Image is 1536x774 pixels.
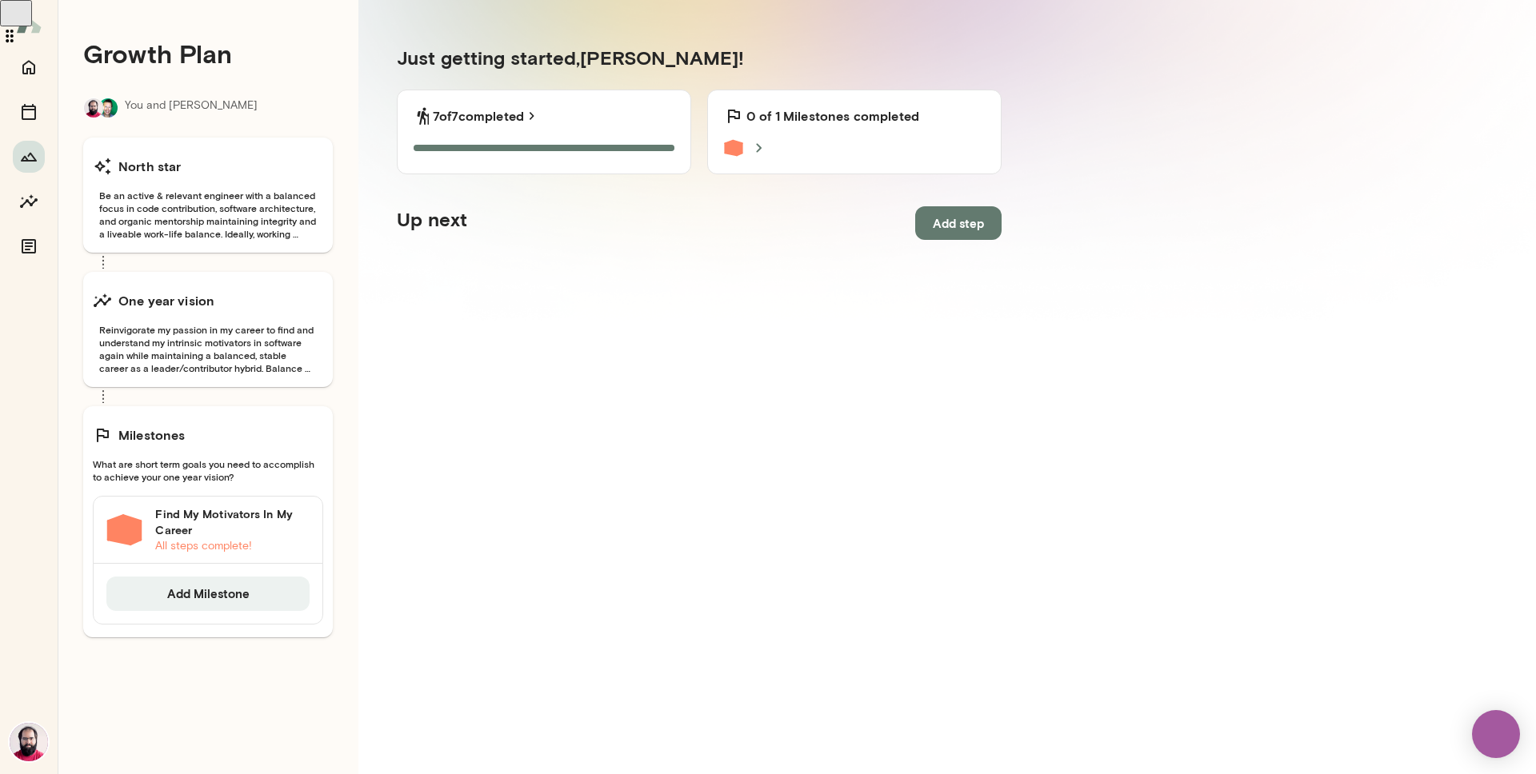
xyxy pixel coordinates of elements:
h6: Milestones [118,425,186,445]
button: Sessions [13,96,45,128]
button: Add step [915,206,1002,240]
div: Find My Motivators In My CareerAll steps complete!Add Milestone [93,496,323,624]
a: 7of7completed [433,106,540,126]
h6: 0 of 1 Milestones completed [746,106,919,126]
span: Be an active & relevant engineer with a balanced focus in code contribution, software architectur... [93,189,323,240]
img: Brian Lawrence [98,98,118,118]
span: Reinvigorate my passion in my career to find and understand my intrinsic motivators in software a... [93,323,323,374]
button: Insights [13,186,45,217]
h5: Up next [397,206,467,240]
h6: North star [118,157,182,176]
h4: Growth Plan [83,38,333,69]
h6: One year vision [118,291,214,310]
button: Documents [13,230,45,262]
span: What are short term goals you need to accomplish to achieve your one year vision? [93,457,323,483]
img: Adam Ranfelt [84,98,103,118]
button: Home [13,51,45,83]
button: Add Milestone [106,577,310,610]
h5: Just getting started, [PERSON_NAME] ! [397,45,1002,70]
p: All steps complete! [155,538,310,554]
p: You and [PERSON_NAME] [125,98,258,118]
a: Find My Motivators In My CareerAll steps complete! [94,497,322,564]
button: Growth Plan [13,141,45,173]
button: One year visionReinvigorate my passion in my career to find and understand my intrinsic motivator... [83,272,333,387]
h6: Find My Motivators In My Career [155,506,310,538]
img: Adam Ranfelt [10,723,48,761]
button: North starBe an active & relevant engineer with a balanced focus in code contribution, software a... [83,138,333,253]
